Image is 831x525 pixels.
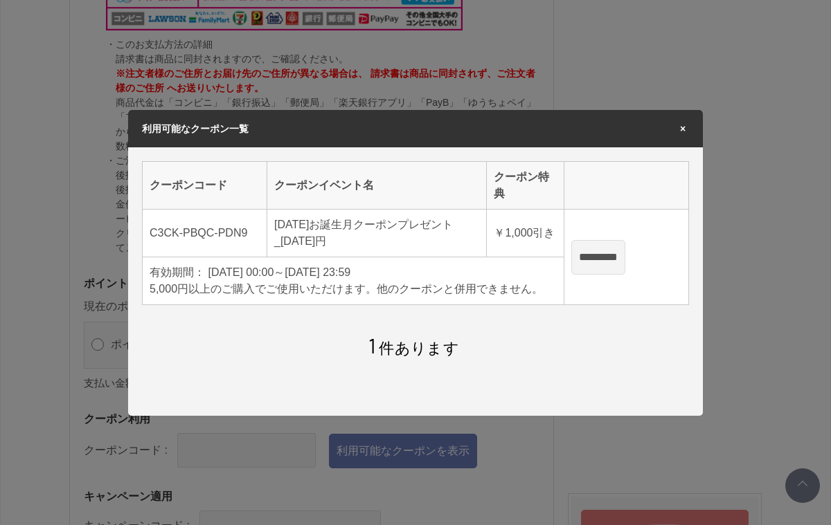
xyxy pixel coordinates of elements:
[487,162,564,210] th: クーポン特典
[494,227,533,239] span: ￥1,000
[267,162,487,210] th: クーポンイベント名
[142,123,249,134] span: 利用可能なクーポン一覧
[143,210,267,257] td: C3CK-PBQC-PDN9
[368,333,376,358] span: 1
[150,281,557,297] div: 5,000円以上のご購入でご使用いただけます。他のクーポンと併用できません。
[208,266,350,278] span: [DATE] 00:00～[DATE] 23:59
[677,124,689,133] span: ×
[143,162,267,210] th: クーポンコード
[150,266,205,278] span: 有効期間：
[487,210,564,257] td: 引き
[368,340,459,357] span: 件あります
[267,210,487,257] td: [DATE]お誕生月クーポンプレゼント_[DATE]円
